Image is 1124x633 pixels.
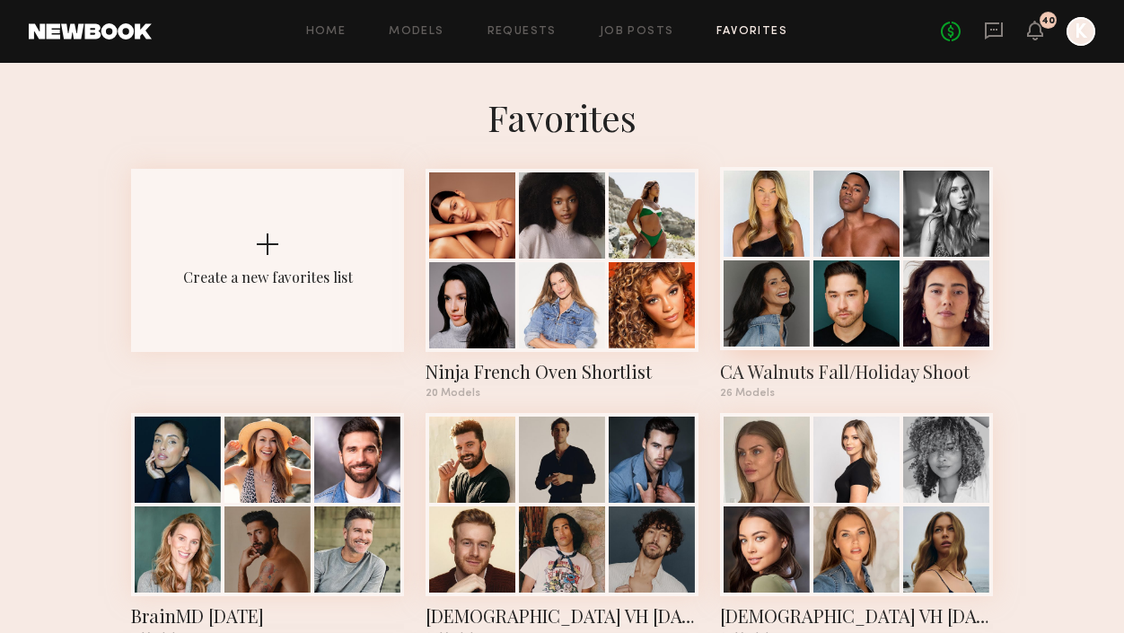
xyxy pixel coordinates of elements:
[389,26,443,38] a: Models
[487,26,557,38] a: Requests
[716,26,787,38] a: Favorites
[600,26,674,38] a: Job Posts
[183,268,353,286] div: Create a new favorites list
[720,359,993,384] div: CA Walnuts Fall/Holiday Shoot
[426,169,698,399] a: Ninja French Oven Shortlist20 Models
[720,388,993,399] div: 26 Models
[426,388,698,399] div: 20 Models
[426,359,698,384] div: Ninja French Oven Shortlist
[1041,16,1055,26] div: 40
[131,169,404,413] button: Create a new favorites list
[720,603,993,629] div: Female VH July 2025
[131,603,404,629] div: BrainMD August 2025
[720,169,993,399] a: CA Walnuts Fall/Holiday Shoot26 Models
[306,26,347,38] a: Home
[426,603,698,629] div: Male VH July 2025
[1067,17,1095,46] a: K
